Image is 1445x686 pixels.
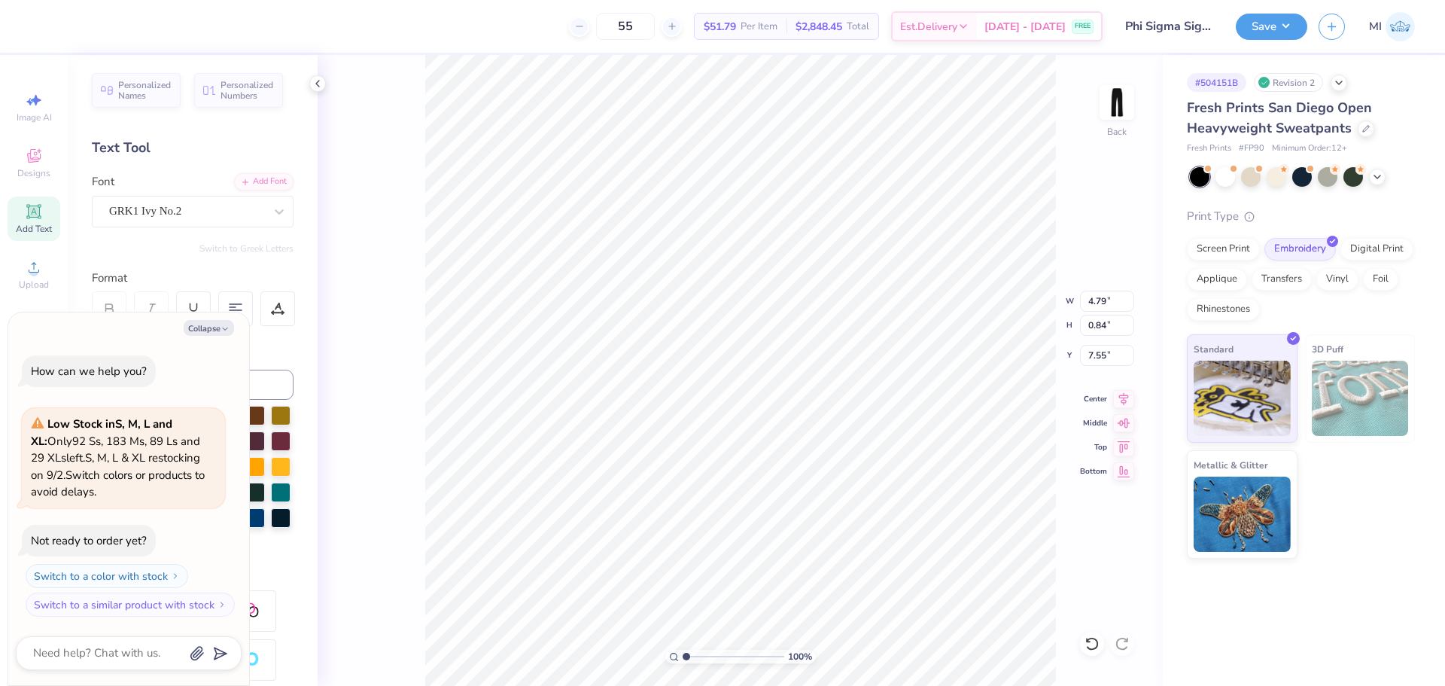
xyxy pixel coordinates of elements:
[984,19,1066,35] span: [DATE] - [DATE]
[31,364,147,379] div: How can we help you?
[1194,361,1291,436] img: Standard
[704,19,736,35] span: $51.79
[26,593,235,617] button: Switch to a similar product with stock
[31,533,147,548] div: Not ready to order yet?
[17,111,52,123] span: Image AI
[1312,341,1343,357] span: 3D Puff
[92,173,114,191] label: Font
[31,416,172,449] strong: Low Stock in S, M, L and XL :
[92,270,295,287] div: Format
[118,80,172,101] span: Personalized Names
[1187,99,1372,137] span: Fresh Prints San Diego Open Heavyweight Sweatpants
[1236,14,1307,40] button: Save
[1187,268,1247,291] div: Applique
[1194,477,1291,552] img: Metallic & Glitter
[184,320,234,336] button: Collapse
[1312,361,1409,436] img: 3D Puff
[1080,394,1107,404] span: Center
[1080,466,1107,477] span: Bottom
[218,600,227,609] img: Switch to a similar product with stock
[1264,238,1336,261] div: Embroidery
[1316,268,1358,291] div: Vinyl
[900,19,957,35] span: Est. Delivery
[234,173,294,191] div: Add Font
[788,650,812,663] span: 100 %
[1369,18,1382,35] span: MI
[1187,208,1415,225] div: Print Type
[1363,268,1398,291] div: Foil
[92,138,294,158] div: Text Tool
[171,572,180,581] img: Switch to a color with stock
[1075,21,1091,32] span: FREE
[847,19,869,35] span: Total
[1386,12,1415,41] img: Ma. Isabella Adad
[1272,142,1347,155] span: Minimum Order: 12 +
[16,223,52,235] span: Add Text
[1239,142,1264,155] span: # FP90
[26,564,188,588] button: Switch to a color with stock
[596,13,655,40] input: – –
[1107,125,1127,139] div: Back
[1194,457,1268,473] span: Metallic & Glitter
[1369,12,1415,41] a: MI
[17,167,50,179] span: Designs
[221,80,274,101] span: Personalized Numbers
[1340,238,1413,261] div: Digital Print
[1080,442,1107,453] span: Top
[1254,73,1323,92] div: Revision 2
[1194,341,1234,357] span: Standard
[199,242,294,255] button: Switch to Greek Letters
[741,19,777,35] span: Per Item
[1102,87,1132,117] img: Back
[1187,238,1260,261] div: Screen Print
[1187,73,1246,92] div: # 504151B
[796,19,842,35] span: $2,848.45
[1252,268,1312,291] div: Transfers
[1187,298,1260,321] div: Rhinestones
[1114,11,1224,41] input: Untitled Design
[31,416,205,499] span: Only 92 Ss, 183 Ms, 89 Ls and 29 XLs left. S, M, L & XL restocking on 9/2. Switch colors or produ...
[19,279,49,291] span: Upload
[1080,418,1107,428] span: Middle
[1187,142,1231,155] span: Fresh Prints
